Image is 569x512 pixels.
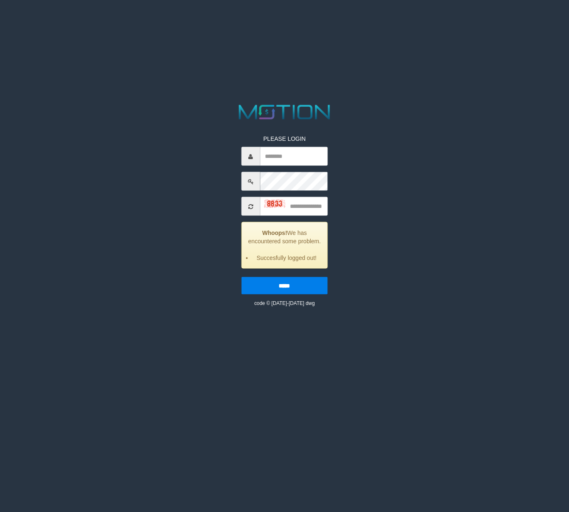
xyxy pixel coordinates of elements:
p: PLEASE LOGIN [241,135,328,143]
img: captcha [264,200,285,208]
div: We has encountered some problem. [241,222,328,269]
li: Succesfully logged out! [252,254,321,262]
strong: Whoops! [262,230,287,236]
img: MOTION_logo.png [235,102,334,122]
small: code © [DATE]-[DATE] dwg [254,300,314,306]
